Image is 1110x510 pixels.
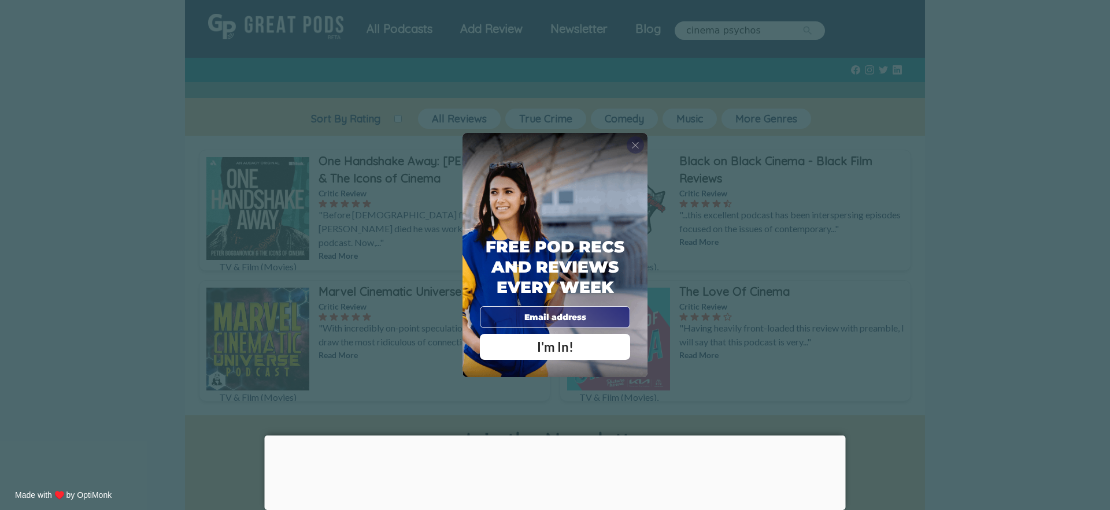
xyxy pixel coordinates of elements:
span: X [631,139,639,151]
a: Made with ♥️ by OptiMonk [15,490,112,500]
input: Email address [480,306,630,328]
iframe: Advertisement [265,435,846,507]
span: Free Pod Recs and Reviews every week [486,237,624,297]
span: I'm In! [537,339,573,355]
